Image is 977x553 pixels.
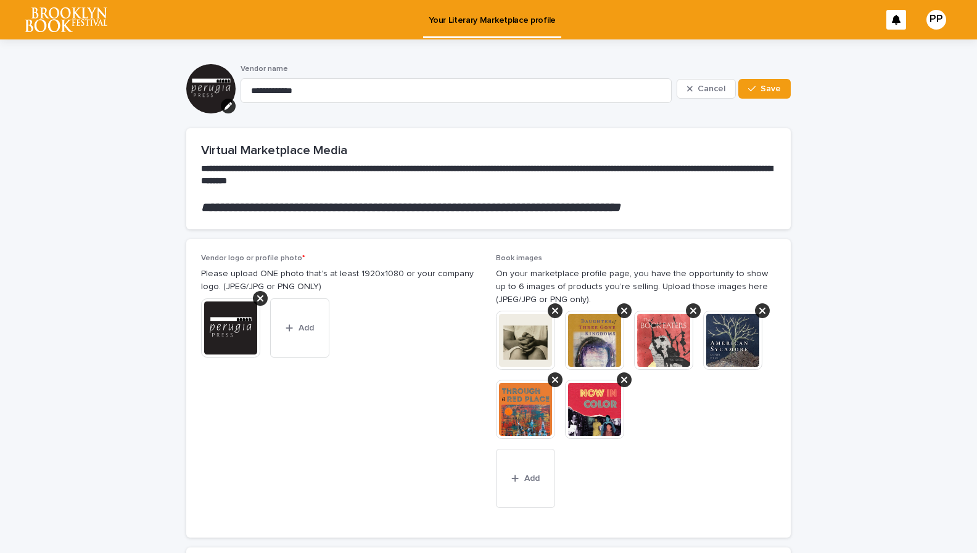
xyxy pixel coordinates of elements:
[524,474,540,483] span: Add
[201,268,481,293] p: Please upload ONE photo that’s at least 1920x1080 or your company logo. (JPEG/JPG or PNG ONLY)
[241,65,288,73] span: Vendor name
[738,79,791,99] button: Save
[496,268,776,306] p: On your marketplace profile page, you have the opportunity to show up to 6 images of products you...
[698,84,725,93] span: Cancel
[25,7,107,32] img: l65f3yHPToSKODuEVUav
[299,324,314,332] span: Add
[761,84,781,93] span: Save
[270,298,329,358] button: Add
[926,10,946,30] div: PP
[201,255,305,262] span: Vendor logo or profile photo
[496,255,542,262] span: Book images
[677,79,736,99] button: Cancel
[201,143,776,158] h2: Virtual Marketplace Media
[496,449,555,508] button: Add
